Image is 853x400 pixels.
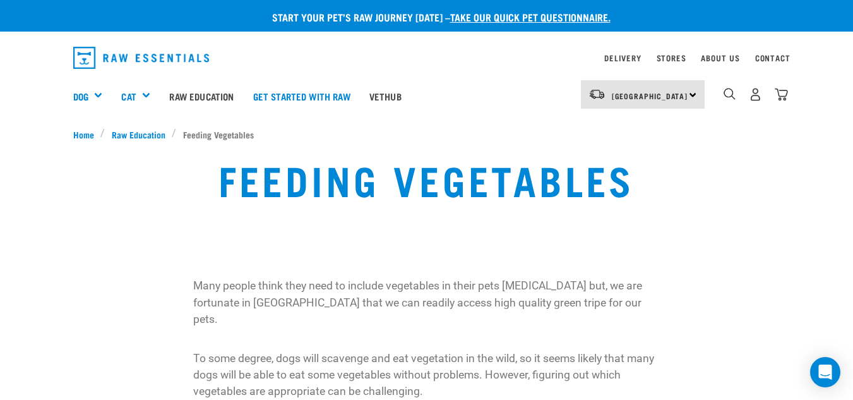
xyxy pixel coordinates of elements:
[160,71,243,121] a: Raw Education
[612,94,688,98] span: [GEOGRAPHIC_DATA]
[218,156,635,202] h1: Feeding Vegetables
[588,88,605,100] img: van-moving.png
[193,277,660,327] p: Many people think they need to include vegetables in their pets [MEDICAL_DATA] but, we are fortun...
[193,350,660,400] p: To some degree, dogs will scavenge and eat vegetation in the wild, so it seems likely that many d...
[73,128,780,141] nav: breadcrumbs
[73,47,210,69] img: Raw Essentials Logo
[63,42,790,74] nav: dropdown navigation
[105,128,172,141] a: Raw Education
[749,88,762,101] img: user.png
[724,88,736,100] img: home-icon-1@2x.png
[112,128,165,141] span: Raw Education
[360,71,411,121] a: Vethub
[775,88,788,101] img: home-icon@2x.png
[450,14,611,20] a: take our quick pet questionnaire.
[73,89,88,104] a: Dog
[73,128,101,141] a: Home
[810,357,840,387] div: Open Intercom Messenger
[701,56,739,60] a: About Us
[755,56,790,60] a: Contact
[73,128,94,141] span: Home
[121,89,136,104] a: Cat
[657,56,686,60] a: Stores
[244,71,360,121] a: Get started with Raw
[604,56,641,60] a: Delivery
